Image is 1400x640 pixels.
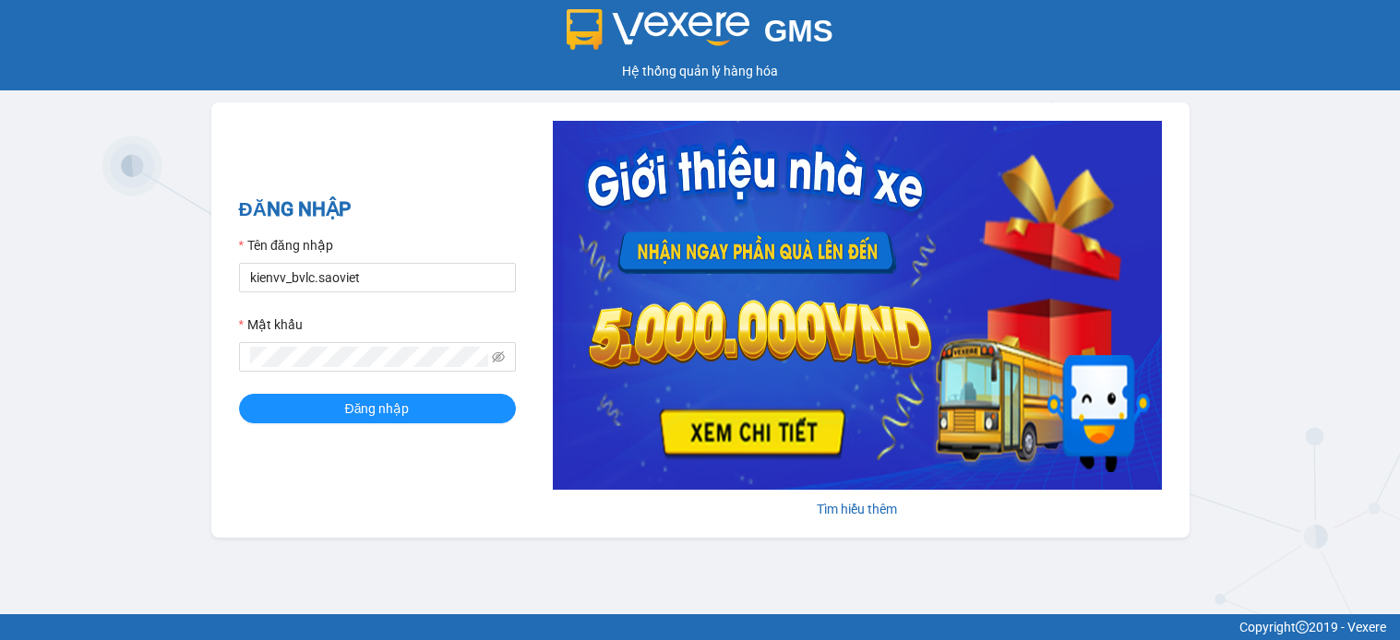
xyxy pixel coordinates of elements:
div: Hệ thống quản lý hàng hóa [5,61,1395,81]
label: Tên đăng nhập [239,235,333,255]
div: Copyright 2019 - Vexere [14,617,1386,637]
span: copyright [1296,621,1309,634]
button: Đăng nhập [239,394,516,423]
input: Tên đăng nhập [239,263,516,292]
a: GMS [567,28,833,42]
img: logo 2 [567,9,749,50]
img: banner-0 [553,121,1162,490]
label: Mật khẩu [239,314,303,335]
input: Mật khẩu [250,347,488,367]
span: Đăng nhập [345,398,410,419]
h2: ĐĂNG NHẬP [239,195,516,225]
div: Tìm hiểu thêm [553,499,1162,519]
span: GMS [764,14,833,48]
span: eye-invisible [492,350,505,363]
